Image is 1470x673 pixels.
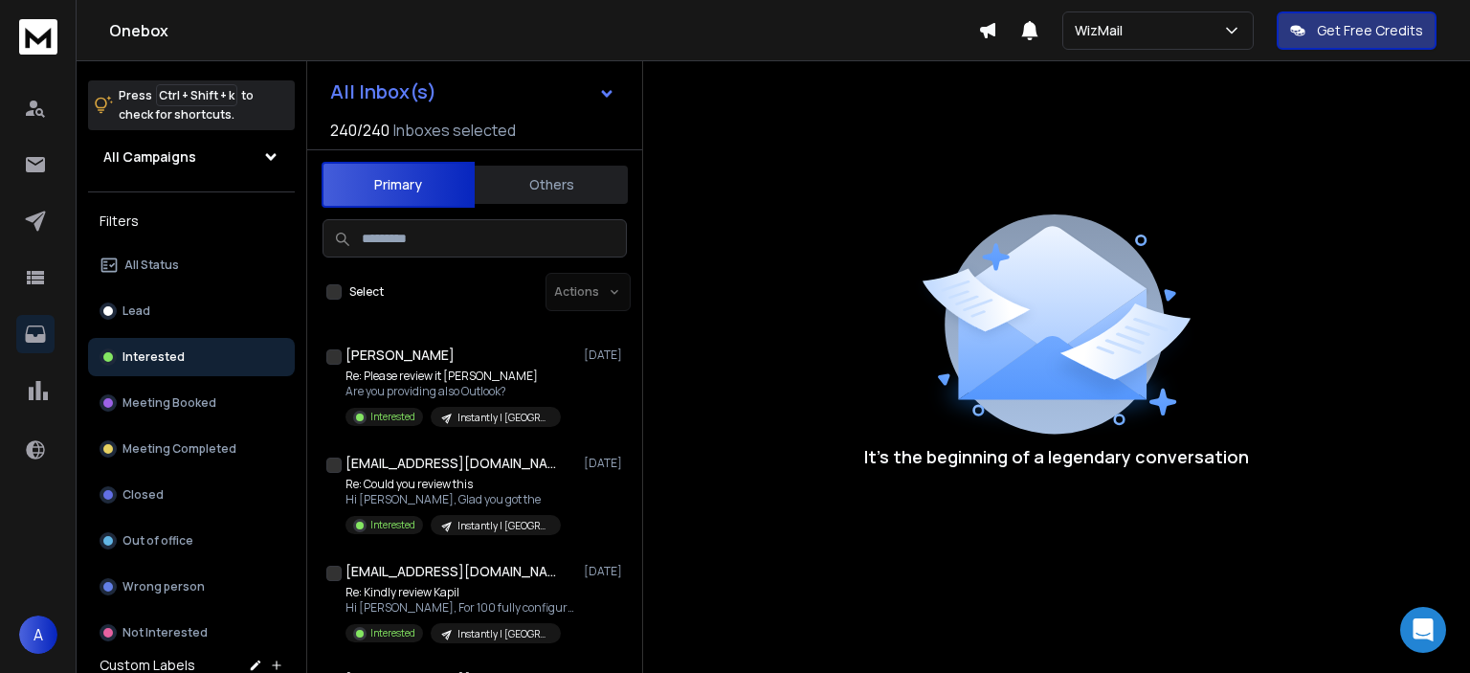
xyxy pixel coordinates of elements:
button: All Inbox(s) [315,73,631,111]
h1: All Inbox(s) [330,82,436,101]
p: Meeting Booked [122,395,216,411]
h3: Inboxes selected [393,119,516,142]
p: Closed [122,487,164,503]
p: Hi [PERSON_NAME], Glad you got the [345,492,561,507]
div: Open Intercom Messenger [1400,607,1446,653]
p: Re: Please review it [PERSON_NAME] [345,369,561,384]
button: Lead [88,292,295,330]
p: Hi [PERSON_NAME], For 100 fully configured [345,600,575,616]
p: Instantly | [GEOGRAPHIC_DATA] | GWS [457,627,549,641]
p: Are you providing also Outlook? [345,384,561,399]
button: Get Free Credits [1277,11,1437,50]
h3: Filters [88,208,295,235]
button: Meeting Completed [88,430,295,468]
button: All Campaigns [88,138,295,176]
button: Meeting Booked [88,384,295,422]
p: Not Interested [122,625,208,640]
p: Out of office [122,533,193,549]
p: Wrong person [122,579,205,594]
p: [DATE] [584,456,627,471]
h1: Onebox [109,19,978,42]
button: Closed [88,476,295,514]
button: Interested [88,338,295,376]
p: All Status [124,258,179,273]
p: Get Free Credits [1317,21,1423,40]
p: It’s the beginning of a legendary conversation [864,443,1249,470]
p: Interested [370,410,415,424]
h1: [EMAIL_ADDRESS][DOMAIN_NAME] [345,454,556,473]
button: Not Interested [88,614,295,652]
button: Wrong person [88,568,295,606]
p: WizMail [1075,21,1130,40]
button: Primary [322,162,475,208]
h1: [EMAIL_ADDRESS][DOMAIN_NAME] [345,562,556,581]
p: Re: Could you review this [345,477,561,492]
p: Instantly | [GEOGRAPHIC_DATA] | GWS [457,519,549,533]
button: A [19,616,57,654]
p: Interested [370,626,415,640]
p: Interested [370,518,415,532]
span: 240 / 240 [330,119,390,142]
h1: [PERSON_NAME] [345,346,455,365]
button: All Status [88,246,295,284]
p: Lead [122,303,150,319]
p: [DATE] [584,564,627,579]
label: Select [349,284,384,300]
img: logo [19,19,57,55]
button: Out of office [88,522,295,560]
p: Instantly | [GEOGRAPHIC_DATA] | [GEOGRAPHIC_DATA] [457,411,549,425]
h1: All Campaigns [103,147,196,167]
span: Ctrl + Shift + k [156,84,237,106]
p: [DATE] [584,348,627,363]
p: Re: Kindly review Kapil [345,585,575,600]
p: Interested [122,349,185,365]
p: Meeting Completed [122,441,236,457]
button: Others [475,164,628,206]
p: Press to check for shortcuts. [119,86,254,124]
